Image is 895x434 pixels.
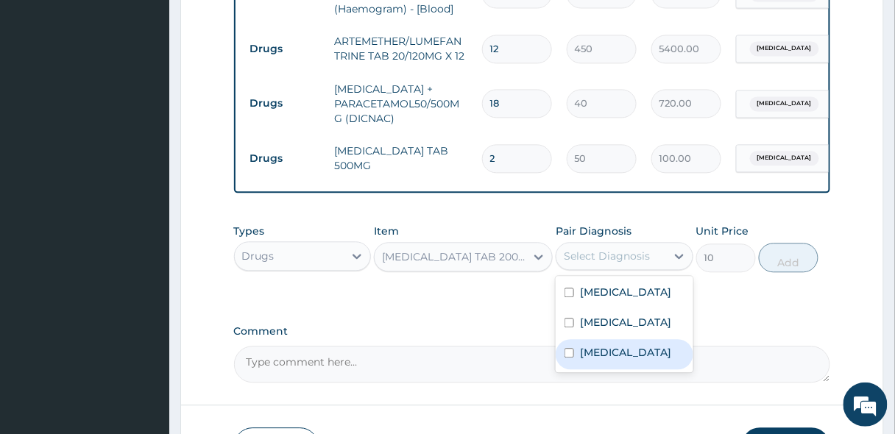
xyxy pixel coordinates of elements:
span: [MEDICAL_DATA] [750,151,819,166]
span: We're online! [85,126,203,274]
label: Item [374,224,399,238]
div: Select Diagnosis [564,249,650,263]
label: Unit Price [696,224,749,238]
div: [MEDICAL_DATA] TAB 200MG [382,249,527,264]
div: Chat with us now [77,82,247,102]
td: [MEDICAL_DATA] TAB 500MG [328,136,475,180]
span: [MEDICAL_DATA] [750,96,819,111]
button: Add [759,243,818,272]
label: [MEDICAL_DATA] [580,285,671,299]
label: Types [234,225,265,238]
div: Minimize live chat window [241,7,277,43]
span: [MEDICAL_DATA] [750,41,819,56]
td: ARTEMETHER/LUMEFANTRINE TAB 20/120MG X 12 [328,26,475,71]
label: [MEDICAL_DATA] [580,345,671,360]
label: Pair Diagnosis [556,224,632,238]
label: Comment [234,325,831,338]
td: Drugs [243,90,328,117]
td: Drugs [243,35,328,63]
div: Drugs [242,249,275,263]
label: [MEDICAL_DATA] [580,315,671,330]
textarea: Type your message and hit 'Enter' [7,283,280,335]
td: Drugs [243,145,328,172]
img: d_794563401_company_1708531726252_794563401 [27,74,60,110]
td: [MEDICAL_DATA] + PARACETAMOL50/500MG (DICNAC) [328,74,475,133]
